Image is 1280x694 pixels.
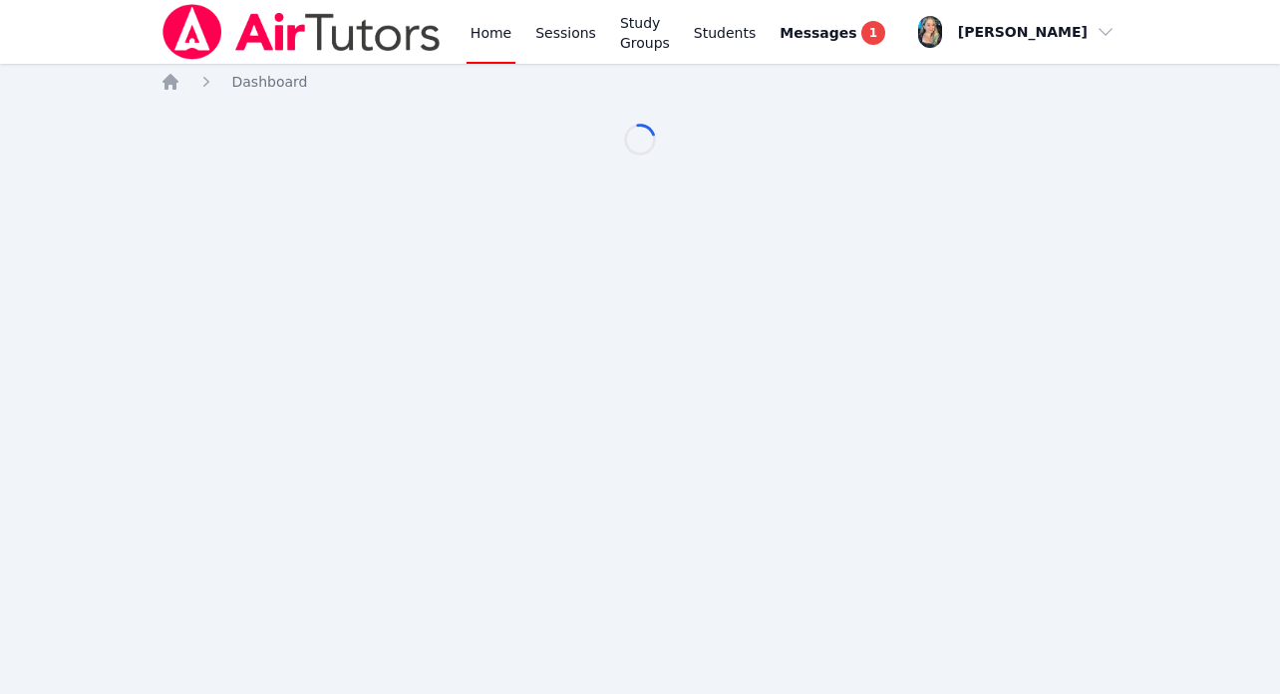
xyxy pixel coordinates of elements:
[160,72,1120,92] nav: Breadcrumb
[861,21,885,45] span: 1
[160,4,443,60] img: Air Tutors
[232,72,308,92] a: Dashboard
[780,23,856,43] span: Messages
[232,74,308,90] span: Dashboard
